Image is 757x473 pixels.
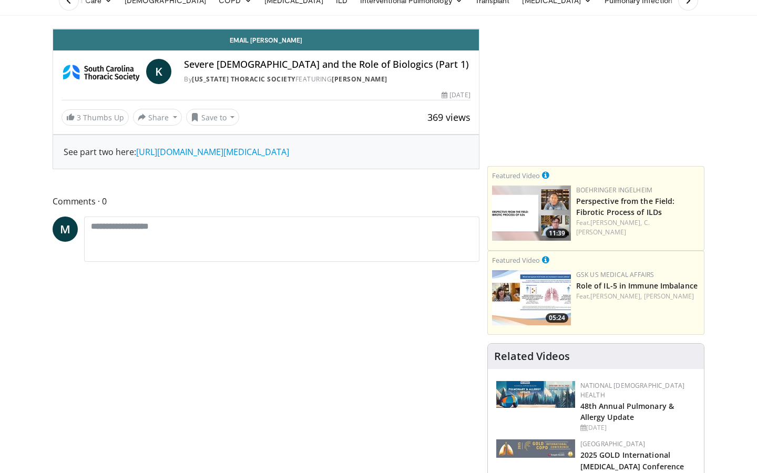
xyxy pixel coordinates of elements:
[576,292,700,301] div: Feat.
[494,350,570,363] h4: Related Videos
[546,313,568,323] span: 05:24
[644,292,694,301] a: [PERSON_NAME]
[442,90,470,100] div: [DATE]
[576,218,650,236] a: C. [PERSON_NAME]
[192,75,295,84] a: [US_STATE] Thoracic Society
[580,439,646,448] a: [GEOGRAPHIC_DATA]
[492,186,571,241] img: 0d260a3c-dea8-4d46-9ffd-2859801fb613.png.150x105_q85_crop-smart_upscale.png
[492,270,571,325] a: 05:24
[580,450,684,471] a: 2025 GOLD International [MEDICAL_DATA] Conference
[576,218,700,237] div: Feat.
[580,401,674,422] a: 48th Annual Pulmonary & Allergy Update
[53,194,479,208] span: Comments 0
[492,255,540,265] small: Featured Video
[576,186,652,194] a: Boehringer Ingelheim
[62,59,142,84] img: South Carolina Thoracic Society
[580,423,695,433] div: [DATE]
[492,186,571,241] a: 11:39
[77,112,81,122] span: 3
[186,109,240,126] button: Save to
[53,217,78,242] a: M
[332,75,387,84] a: [PERSON_NAME]
[427,111,470,124] span: 369 views
[496,439,575,458] img: 29f03053-4637-48fc-b8d3-cde88653f0ec.jpeg.150x105_q85_autocrop_double_scale_upscale_version-0.2.jpg
[492,270,571,325] img: f8c419a3-5bbb-4c4e-b48e-16c2b0d0fb3f.png.150x105_q85_crop-smart_upscale.jpg
[496,381,575,408] img: b90f5d12-84c1-472e-b843-5cad6c7ef911.jpg.150x105_q85_autocrop_double_scale_upscale_version-0.2.jpg
[64,146,468,158] div: See part two here:
[546,229,568,238] span: 11:39
[590,218,642,227] a: [PERSON_NAME],
[184,59,470,70] h4: Severe [DEMOGRAPHIC_DATA] and the Role of Biologics (Part 1)
[517,28,674,160] iframe: Advertisement
[62,109,129,126] a: 3 Thumbs Up
[580,381,685,399] a: National [DEMOGRAPHIC_DATA] Health
[576,196,675,217] a: Perspective from the Field: Fibrotic Process of ILDs
[576,281,698,291] a: Role of IL-5 in Immune Imbalance
[146,59,171,84] a: K
[53,29,479,50] a: Email [PERSON_NAME]
[590,292,642,301] a: [PERSON_NAME],
[184,75,470,84] div: By FEATURING
[136,146,289,158] a: [URL][DOMAIN_NAME][MEDICAL_DATA]
[492,171,540,180] small: Featured Video
[576,270,654,279] a: GSK US Medical Affairs
[133,109,182,126] button: Share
